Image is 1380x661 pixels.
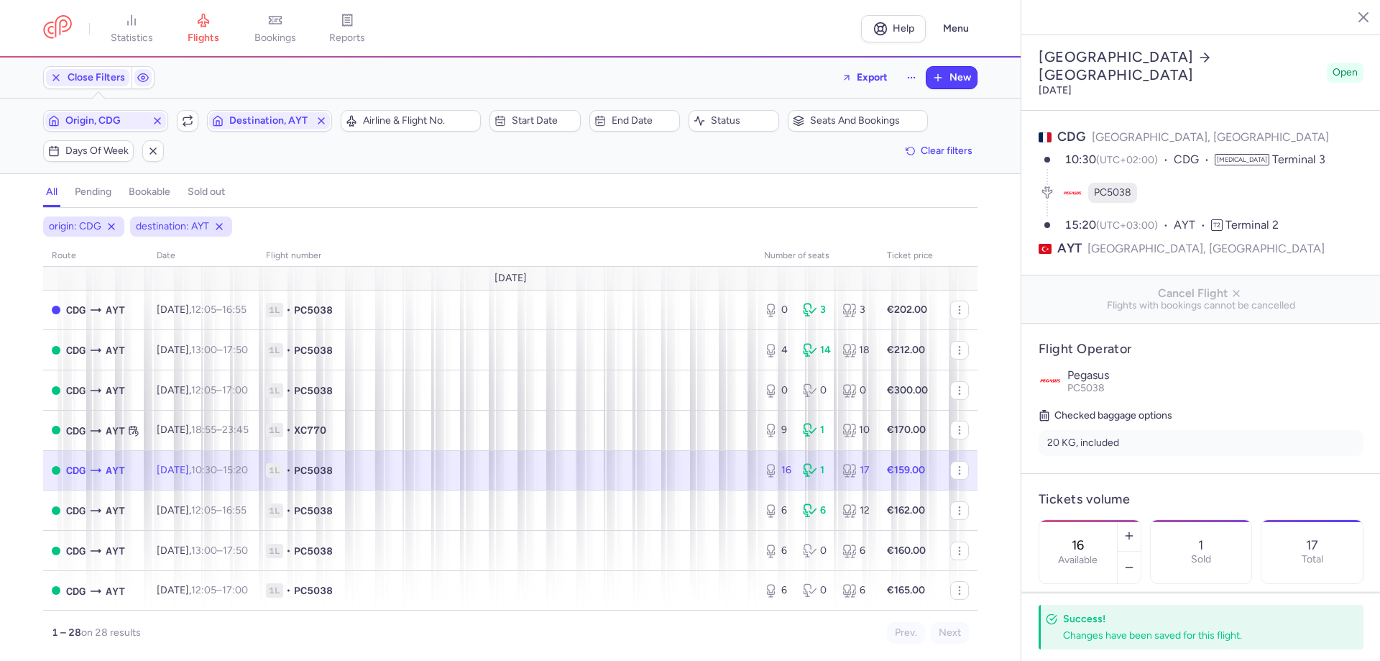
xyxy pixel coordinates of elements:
div: 6 [803,503,830,518]
span: Terminal 2 [1225,218,1279,232]
span: • [286,343,291,357]
a: Help [861,15,926,42]
button: Days of week [43,140,134,162]
span: Destination, AYT [229,115,310,127]
span: (UTC+02:00) [1096,154,1158,166]
span: [DATE], [157,344,248,356]
time: 13:00 [191,344,217,356]
p: 17 [1306,538,1318,552]
span: [DATE], [157,544,248,557]
div: 18 [842,343,870,357]
strong: €160.00 [887,544,926,557]
strong: 1 – 28 [52,626,81,639]
strong: €170.00 [887,424,926,436]
button: Destination, AYT [207,110,332,132]
span: – [191,344,248,356]
span: destination: AYT [136,219,209,234]
span: New [949,72,971,83]
img: Pegasus logo [1039,369,1062,392]
label: Available [1058,555,1098,566]
th: Ticket price [878,245,942,267]
span: XC770 [294,423,326,437]
p: 1 [1198,538,1203,552]
time: 12:05 [191,504,216,516]
span: PC5038 [294,343,333,357]
span: CDG [66,423,86,439]
span: [DATE], [157,584,248,596]
h4: pending [75,186,111,199]
h4: bookable [129,186,170,199]
span: Airline & Flight No. [363,115,476,127]
p: Pegasus [1067,369,1363,382]
span: PC5038 [1067,382,1105,394]
span: CDG [66,302,86,318]
a: bookings [239,13,311,45]
div: 0 [764,303,791,317]
span: • [286,463,291,478]
span: [DATE] [494,273,527,284]
h2: [GEOGRAPHIC_DATA] [GEOGRAPHIC_DATA] [1039,48,1321,84]
span: PC5038 [294,463,333,478]
span: CDG [66,583,86,599]
span: CDG [1057,129,1086,145]
button: Menu [934,15,977,42]
span: 1L [266,583,283,598]
span: T2 [1211,219,1223,231]
span: AYT [106,383,125,398]
span: PC5038 [294,544,333,558]
time: 16:55 [222,504,247,516]
figure: PC airline logo [1062,183,1082,203]
time: 16:55 [222,304,247,316]
div: 1 [803,423,830,437]
a: CitizenPlane red outlined logo [43,15,72,42]
time: 23:45 [222,424,249,436]
button: Airline & Flight No. [341,110,481,132]
button: Next [931,622,969,644]
span: CDG [66,503,86,519]
div: 0 [803,544,830,558]
span: Cancel Flight [1033,287,1369,300]
h4: sold out [188,186,225,199]
button: End date [589,110,680,132]
span: • [286,583,291,598]
h4: Flight Operator [1039,341,1363,357]
span: 1L [266,343,283,357]
span: 1L [266,383,283,398]
span: Export [857,72,888,83]
span: • [286,303,291,317]
span: reports [329,32,365,45]
a: statistics [96,13,167,45]
span: Flights with bookings cannot be cancelled [1033,300,1369,311]
span: Origin, CDG [65,115,146,127]
time: 17:00 [222,584,248,596]
th: number of seats [755,245,878,267]
span: PC5038 [294,583,333,598]
span: – [191,584,248,596]
span: AYT [106,423,125,439]
strong: €300.00 [887,384,928,396]
span: AYT [1057,240,1082,257]
li: 20 KG, included [1039,430,1363,456]
time: 17:50 [223,344,248,356]
a: reports [311,13,383,45]
div: 0 [764,383,791,398]
span: PC5038 [1094,186,1131,200]
div: 12 [842,503,870,518]
span: on 28 results [81,626,141,639]
span: • [286,503,291,518]
div: 10 [842,423,870,437]
div: 6 [764,583,791,598]
time: 15:20 [223,464,248,476]
span: AYT [106,583,125,599]
div: 6 [842,544,870,558]
div: 17 [842,463,870,478]
div: 3 [842,303,870,317]
span: Days of week [65,145,129,157]
h5: Checked baggage options [1039,407,1363,424]
button: Close Filters [44,67,132,88]
span: Close Filters [68,72,125,83]
div: 0 [842,383,870,398]
strong: €212.00 [887,344,925,356]
span: • [286,383,291,398]
span: statistics [111,32,153,45]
